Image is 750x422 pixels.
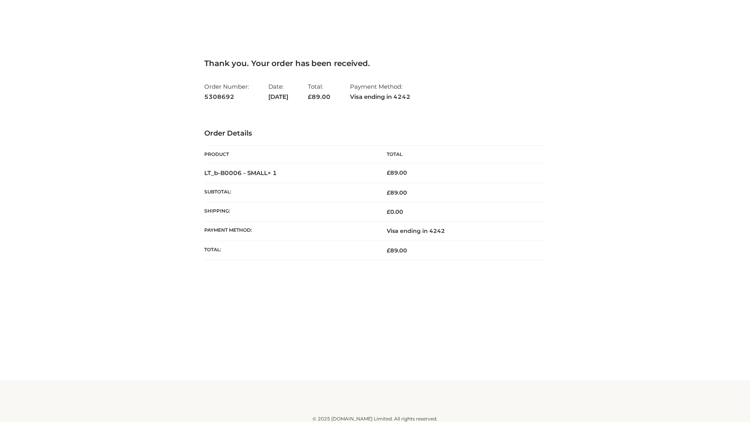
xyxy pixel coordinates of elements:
th: Subtotal: [204,183,375,202]
strong: [DATE] [268,92,288,102]
span: £ [387,247,390,254]
bdi: 89.00 [387,169,407,176]
li: Total: [308,80,330,104]
bdi: 0.00 [387,208,403,215]
strong: Visa ending in 4242 [350,92,411,102]
th: Total [375,146,546,163]
strong: LT_b-B0006 - SMALL [204,169,277,177]
strong: × 1 [268,169,277,177]
li: Order Number: [204,80,249,104]
td: Visa ending in 4242 [375,222,546,241]
span: 89.00 [308,93,330,100]
span: £ [308,93,312,100]
span: 89.00 [387,189,407,196]
span: £ [387,208,390,215]
th: Product [204,146,375,163]
li: Payment Method: [350,80,411,104]
th: Shipping: [204,202,375,222]
th: Total: [204,241,375,260]
span: £ [387,169,390,176]
h3: Order Details [204,129,546,138]
strong: 5308692 [204,92,249,102]
span: £ [387,189,390,196]
h3: Thank you. Your order has been received. [204,59,546,68]
li: Date: [268,80,288,104]
span: 89.00 [387,247,407,254]
th: Payment method: [204,222,375,241]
